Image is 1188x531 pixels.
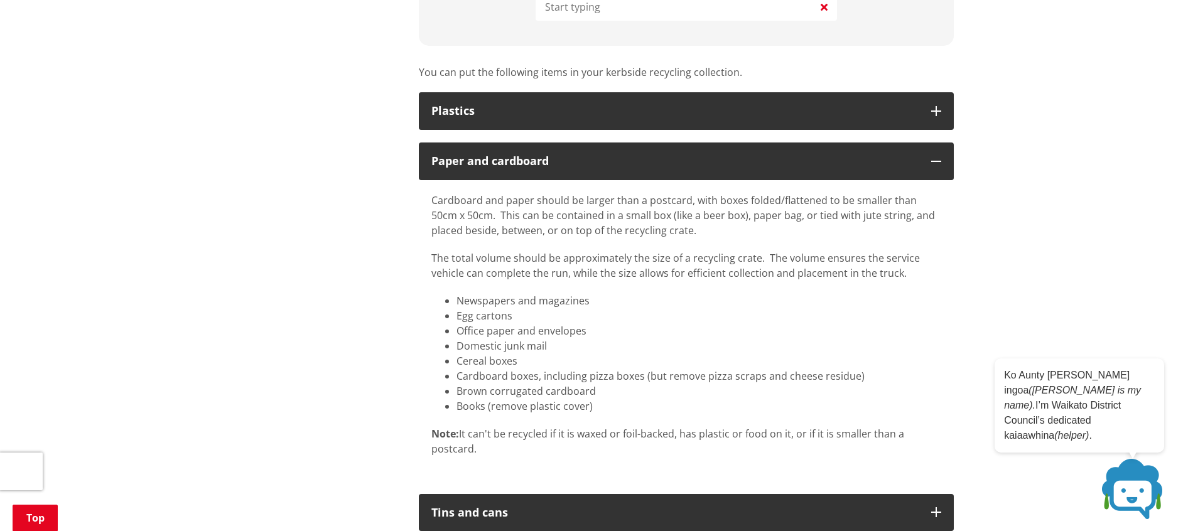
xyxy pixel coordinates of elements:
li: Cereal boxes [456,353,941,368]
em: ([PERSON_NAME] is my name). [1004,385,1141,410]
strong: Note: [431,427,459,441]
li: Egg cartons [456,308,941,323]
li: Newspapers and magazines [456,293,941,308]
p: Ko Aunty [PERSON_NAME] ingoa I’m Waikato District Council’s dedicated kaiaawhina . [1004,368,1155,443]
button: Paper and cardboard [419,142,954,180]
p: The total volume should be approximately the size of a recycling crate. The volume ensures the se... [431,250,941,281]
li: Brown corrugated cardboard [456,383,941,399]
p: Cardboard and paper should be larger than a postcard, with boxes folded/flattened to be smaller t... [431,193,941,238]
li: Cardboard boxes, including pizza boxes (but remove pizza scraps and cheese residue) [456,368,941,383]
div: Tins and cans [431,507,919,519]
em: (helper) [1054,430,1089,441]
li: Domestic junk mail [456,338,941,353]
button: Plastics [419,92,954,130]
p: It can't be recycled if it is waxed or foil-backed, has plastic or food on it, or if it is smalle... [431,426,941,456]
div: Plastics [431,105,919,117]
p: You can put the following items in your kerbside recycling collection. [419,65,954,80]
div: Paper and cardboard [431,155,919,168]
li: Office paper and envelopes [456,323,941,338]
a: Top [13,505,58,531]
li: Books (remove plastic cover) [456,399,941,414]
